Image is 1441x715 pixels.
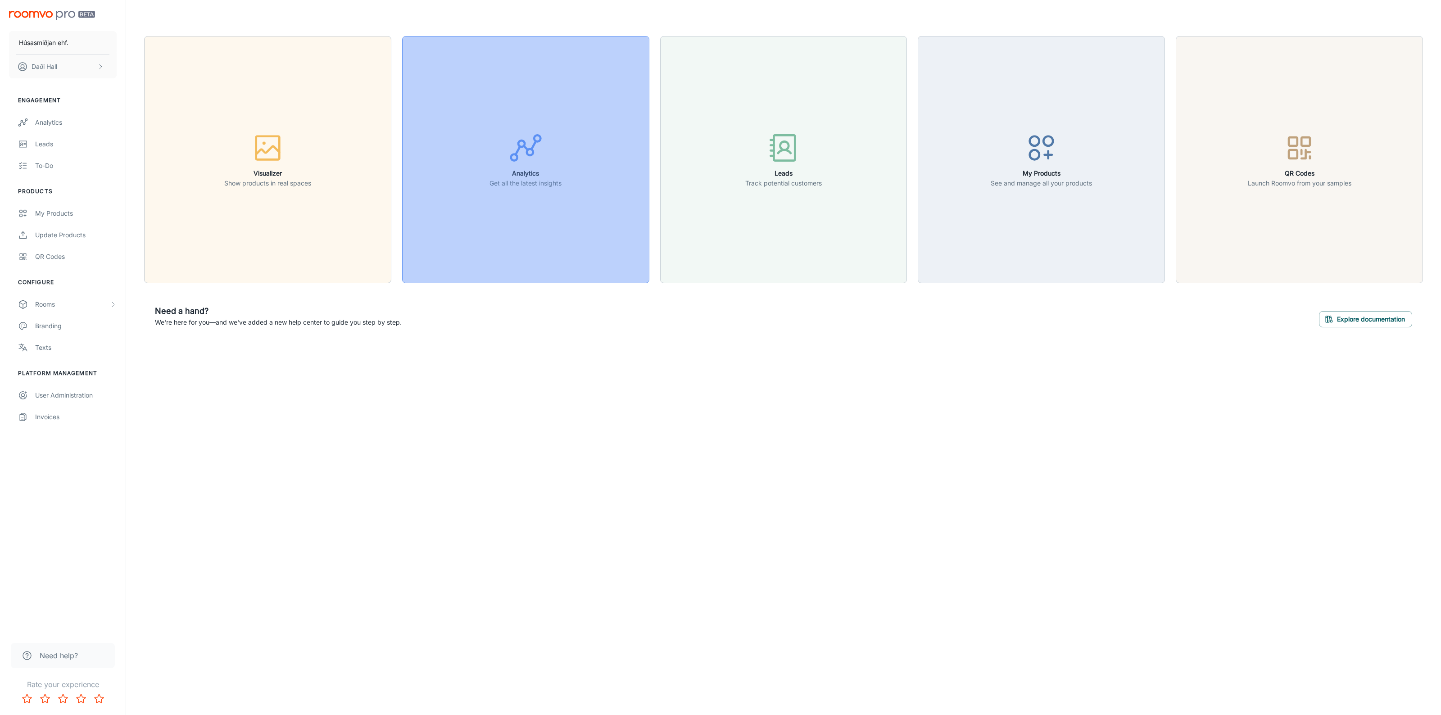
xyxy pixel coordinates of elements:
[35,343,117,353] div: Texts
[991,178,1092,188] p: See and manage all your products
[402,154,649,163] a: AnalyticsGet all the latest insights
[35,208,117,218] div: My Products
[745,168,822,178] h6: Leads
[144,36,391,283] button: VisualizerShow products in real spaces
[991,168,1092,178] h6: My Products
[745,178,822,188] p: Track potential customers
[35,139,117,149] div: Leads
[9,55,117,78] button: Daði Hall
[224,178,311,188] p: Show products in real spaces
[918,154,1165,163] a: My ProductsSee and manage all your products
[35,118,117,127] div: Analytics
[489,178,562,188] p: Get all the latest insights
[35,321,117,331] div: Branding
[32,62,57,72] p: Daði Hall
[660,36,907,283] button: LeadsTrack potential customers
[35,161,117,171] div: To-do
[1248,178,1351,188] p: Launch Roomvo from your samples
[1176,36,1423,283] button: QR CodesLaunch Roomvo from your samples
[1248,168,1351,178] h6: QR Codes
[155,305,402,317] h6: Need a hand?
[155,317,402,327] p: We're here for you—and we've added a new help center to guide you step by step.
[489,168,562,178] h6: Analytics
[224,168,311,178] h6: Visualizer
[19,38,68,48] p: Húsasmiðjan ehf.
[35,230,117,240] div: Update Products
[35,299,109,309] div: Rooms
[9,11,95,20] img: Roomvo PRO Beta
[402,36,649,283] button: AnalyticsGet all the latest insights
[1319,314,1412,323] a: Explore documentation
[1319,311,1412,327] button: Explore documentation
[660,154,907,163] a: LeadsTrack potential customers
[918,36,1165,283] button: My ProductsSee and manage all your products
[35,252,117,262] div: QR Codes
[1176,154,1423,163] a: QR CodesLaunch Roomvo from your samples
[9,31,117,54] button: Húsasmiðjan ehf.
